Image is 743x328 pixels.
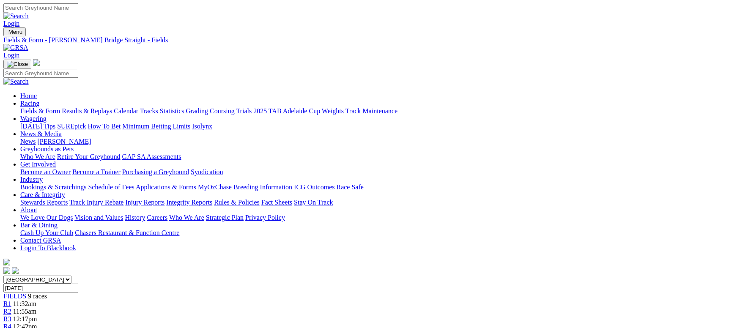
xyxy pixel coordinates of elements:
[140,107,158,115] a: Tracks
[7,61,28,68] img: Close
[37,138,91,145] a: [PERSON_NAME]
[3,69,78,78] input: Search
[3,315,11,323] a: R3
[166,199,212,206] a: Integrity Reports
[20,100,39,107] a: Racing
[62,107,112,115] a: Results & Replays
[210,107,235,115] a: Coursing
[12,267,19,274] img: twitter.svg
[3,20,19,27] a: Login
[20,168,71,175] a: Become an Owner
[125,199,165,206] a: Injury Reports
[20,138,740,145] div: News & Media
[88,183,134,191] a: Schedule of Fees
[322,107,344,115] a: Weights
[147,214,167,221] a: Careers
[20,176,43,183] a: Industry
[3,12,29,20] img: Search
[20,115,47,122] a: Wagering
[13,300,36,307] span: 11:32am
[136,183,196,191] a: Applications & Forms
[253,107,320,115] a: 2025 TAB Adelaide Cup
[3,52,19,59] a: Login
[169,214,204,221] a: Who We Are
[3,300,11,307] a: R1
[20,237,61,244] a: Contact GRSA
[20,138,36,145] a: News
[20,183,740,191] div: Industry
[214,199,260,206] a: Rules & Policies
[20,221,58,229] a: Bar & Dining
[345,107,398,115] a: Track Maintenance
[122,168,189,175] a: Purchasing a Greyhound
[20,123,740,130] div: Wagering
[69,199,123,206] a: Track Injury Rebate
[57,123,86,130] a: SUREpick
[186,107,208,115] a: Grading
[122,123,190,130] a: Minimum Betting Limits
[3,292,26,300] a: FIELDS
[20,130,62,137] a: News & Media
[33,59,40,66] img: logo-grsa-white.png
[13,315,37,323] span: 12:17pm
[20,123,55,130] a: [DATE] Tips
[122,153,181,160] a: GAP SA Assessments
[3,259,10,265] img: logo-grsa-white.png
[20,107,740,115] div: Racing
[74,214,123,221] a: Vision and Values
[20,153,55,160] a: Who We Are
[20,107,60,115] a: Fields & Form
[20,92,37,99] a: Home
[20,229,740,237] div: Bar & Dining
[114,107,138,115] a: Calendar
[3,44,28,52] img: GRSA
[3,36,740,44] a: Fields & Form - [PERSON_NAME] Bridge Straight - Fields
[125,214,145,221] a: History
[206,214,244,221] a: Strategic Plan
[3,60,31,69] button: Toggle navigation
[3,267,10,274] img: facebook.svg
[20,183,86,191] a: Bookings & Scratchings
[20,191,65,198] a: Care & Integrity
[28,292,47,300] span: 9 races
[191,168,223,175] a: Syndication
[3,78,29,85] img: Search
[160,107,184,115] a: Statistics
[3,308,11,315] a: R2
[245,214,285,221] a: Privacy Policy
[3,3,78,12] input: Search
[20,214,73,221] a: We Love Our Dogs
[192,123,212,130] a: Isolynx
[233,183,292,191] a: Breeding Information
[20,161,56,168] a: Get Involved
[294,199,333,206] a: Stay On Track
[336,183,363,191] a: Race Safe
[294,183,334,191] a: ICG Outcomes
[20,244,76,251] a: Login To Blackbook
[20,168,740,176] div: Get Involved
[20,229,73,236] a: Cash Up Your Club
[20,145,74,153] a: Greyhounds as Pets
[72,168,121,175] a: Become a Trainer
[57,153,121,160] a: Retire Your Greyhound
[261,199,292,206] a: Fact Sheets
[8,29,22,35] span: Menu
[20,199,68,206] a: Stewards Reports
[3,27,26,36] button: Toggle navigation
[20,199,740,206] div: Care & Integrity
[198,183,232,191] a: MyOzChase
[20,153,740,161] div: Greyhounds as Pets
[236,107,252,115] a: Trials
[20,206,37,213] a: About
[88,123,121,130] a: How To Bet
[3,284,78,292] input: Select date
[13,308,36,315] span: 11:55am
[20,214,740,221] div: About
[75,229,179,236] a: Chasers Restaurant & Function Centre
